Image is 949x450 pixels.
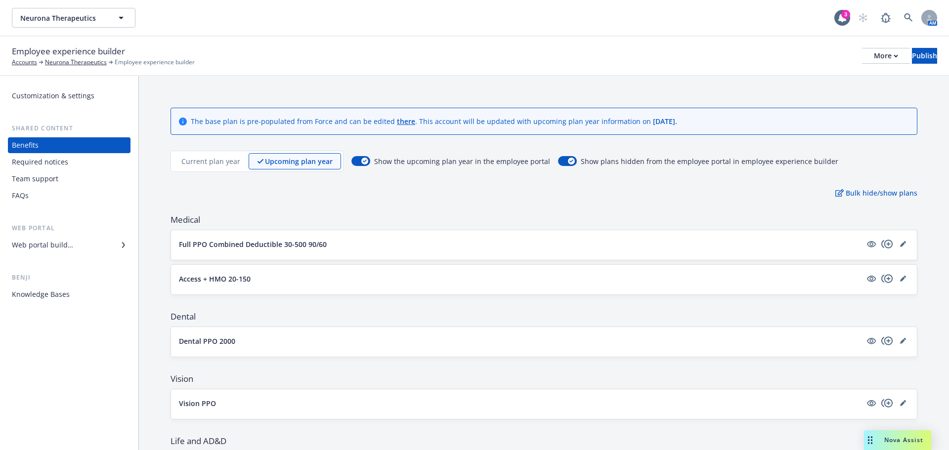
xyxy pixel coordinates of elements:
[897,273,909,285] a: editPencil
[835,188,917,198] p: Bulk hide/show plans
[881,335,893,347] a: copyPlus
[171,311,917,323] span: Dental
[8,154,130,170] a: Required notices
[191,117,397,126] span: The base plan is pre-populated from Force and can be edited
[181,156,240,166] p: Current plan year
[897,335,909,347] a: editPencil
[12,58,37,67] a: Accounts
[179,239,862,249] button: Full PPO Combined Deductible 30-500 90/60
[179,398,862,409] button: Vision PPO
[897,238,909,250] a: editPencil
[8,286,130,302] a: Knowledge Bases
[864,430,876,450] div: Drag to move
[20,13,106,23] span: Neurona Therapeutics
[179,274,251,284] p: Access + HMO 20-150
[374,156,550,166] span: Show the upcoming plan year in the employee portal
[881,397,893,409] a: copyPlus
[12,88,94,104] div: Customization & settings
[415,117,653,126] span: . This account will be updated with upcoming plan year information on
[8,137,130,153] a: Benefits
[179,398,216,409] p: Vision PPO
[265,156,333,166] p: Upcoming plan year
[12,171,58,187] div: Team support
[653,117,677,126] span: [DATE] .
[865,397,877,409] a: visible
[8,223,130,233] div: Web portal
[8,88,130,104] a: Customization & settings
[12,137,39,153] div: Benefits
[12,154,68,170] div: Required notices
[8,237,130,253] a: Web portal builder
[865,335,877,347] a: visible
[179,336,862,346] button: Dental PPO 2000
[12,237,73,253] div: Web portal builder
[862,48,910,64] button: More
[179,239,327,249] p: Full PPO Combined Deductible 30-500 90/60
[171,435,917,447] span: Life and AD&D
[897,397,909,409] a: editPencil
[853,8,873,28] a: Start snowing
[581,156,838,166] span: Show plans hidden from the employee portal in employee experience builder
[884,436,923,444] span: Nova Assist
[912,48,937,64] button: Publish
[8,273,130,283] div: Benji
[12,286,70,302] div: Knowledge Bases
[8,188,130,204] a: FAQs
[912,48,937,63] div: Publish
[12,8,135,28] button: Neurona Therapeutics
[12,45,125,58] span: Employee experience builder
[171,373,917,385] span: Vision
[45,58,107,67] a: Neurona Therapeutics
[864,430,931,450] button: Nova Assist
[881,273,893,285] a: copyPlus
[874,48,898,63] div: More
[179,274,862,284] button: Access + HMO 20-150
[881,238,893,250] a: copyPlus
[865,238,877,250] a: visible
[12,188,29,204] div: FAQs
[899,8,918,28] a: Search
[397,117,415,126] a: there
[876,8,896,28] a: Report a Bug
[115,58,195,67] span: Employee experience builder
[179,336,235,346] p: Dental PPO 2000
[841,10,850,19] div: 3
[8,171,130,187] a: Team support
[865,273,877,285] a: visible
[8,123,130,133] div: Shared content
[171,214,917,226] span: Medical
